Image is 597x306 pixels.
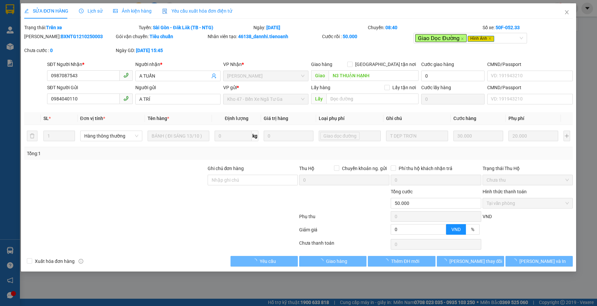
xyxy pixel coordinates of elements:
span: SỬA ĐƠN HÀNG [24,8,68,14]
span: close [564,10,569,15]
div: Nhân viên tạo: [208,33,321,40]
span: Giao [311,70,329,81]
div: Gói vận chuyển: [116,33,206,40]
div: Trạng thái: [24,24,138,31]
span: Thu Hộ [299,166,314,171]
div: Cước rồi : [322,33,412,40]
span: loading [512,259,519,263]
span: close [461,37,464,40]
span: close [488,37,492,40]
div: VP gửi [223,84,308,91]
label: Hình thức thanh toán [483,189,527,194]
div: Chưa thanh toán [298,239,390,251]
button: delete [27,131,37,141]
input: Ghi chú đơn hàng [208,175,298,185]
span: Giá trị hàng [264,116,288,121]
b: 08:40 [385,25,397,30]
th: Ghi chú [383,112,451,125]
span: Chưa thu [487,175,569,185]
input: Cước giao hàng [421,71,485,81]
span: Lấy hàng [311,85,330,90]
div: SĐT Người Gửi [47,84,132,91]
span: Cư Kuin [227,71,304,81]
span: Lịch sử [79,8,102,14]
span: Xuất hóa đơn hàng [32,258,77,265]
div: CMND/Passport [487,84,572,91]
span: loading [442,259,449,263]
span: Hình Ảnh [468,36,494,42]
span: Đơn vị tính [80,116,105,121]
span: VND [483,214,492,219]
span: Giao dọc đường [320,132,360,140]
span: Lấy [311,93,326,104]
b: [DATE] 15:45 [136,48,163,53]
div: SĐT Người Nhận [47,61,132,68]
span: Giao hàng [326,258,347,265]
button: [PERSON_NAME] thay đổi [437,256,504,267]
span: Yêu cầu [260,258,276,265]
span: [GEOGRAPHIC_DATA] tận nơi [353,61,419,68]
span: Tại văn phòng [487,198,569,208]
span: Giao hàng [311,62,332,67]
span: Ảnh kiện hàng [113,8,152,14]
span: Yêu cầu xuất hóa đơn điện tử [162,8,232,14]
div: Trạng thái Thu Hộ [483,165,573,172]
label: Cước giao hàng [421,62,454,67]
span: kg [252,131,258,141]
input: VD: Bàn, Ghế [148,131,210,141]
div: Chưa cước : [24,47,114,54]
span: user-add [211,73,217,79]
input: Ghi Chú [386,131,448,141]
input: 0 [453,131,503,141]
span: Cước hàng [453,116,476,121]
span: info-circle [79,259,83,264]
input: Cước lấy hàng [421,94,485,104]
b: 0 [50,48,53,53]
input: Dọc đường [329,70,419,81]
span: picture [113,9,118,13]
span: phone [123,73,129,78]
button: [PERSON_NAME] và In [505,256,573,267]
span: Lấy tận nơi [390,84,419,91]
label: Ghi chú đơn hàng [208,166,244,171]
div: CMND/Passport [487,61,572,68]
b: [DATE] [266,25,280,30]
span: clock-circle [79,9,84,13]
span: Thêm ĐH mới [391,258,419,265]
span: edit [24,9,29,13]
span: Tổng cước [391,189,413,194]
div: Người gửi [135,84,221,91]
button: Giao hàng [299,256,366,267]
span: Giao dọc đường [323,132,357,140]
button: Close [558,3,576,22]
span: % [471,227,474,232]
b: Sài Gòn - Đăk Lăk (TB - NTG) [153,25,213,30]
span: loading [319,259,326,263]
img: icon [162,9,167,14]
span: loading [384,259,391,263]
div: Chuyến: [367,24,482,31]
div: Tổng: 1 [27,150,231,157]
label: Cước lấy hàng [421,85,451,90]
input: Dọc đường [326,93,419,104]
span: VP Nhận [223,62,242,67]
input: 0 [264,131,313,141]
span: Hàng thông thường [84,131,138,141]
span: Chuyển khoản ng. gửi [339,165,389,172]
span: Giao Dọc Đường [415,34,466,42]
b: 50F-052.33 [496,25,520,30]
span: Phụ phí [508,116,524,121]
div: Số xe: [482,24,573,31]
b: 46138_dannhi.tienoanh [238,34,288,39]
span: Tên hàng [148,116,169,121]
div: Tuyến: [138,24,252,31]
div: [PERSON_NAME]: [24,33,114,40]
span: Định lượng [225,116,248,121]
span: [PERSON_NAME] và In [519,258,566,265]
b: Trên xe [46,25,62,30]
span: VND [451,227,461,232]
th: Loại phụ phí [316,112,383,125]
b: BXNTG1210250003 [61,34,103,39]
b: Tiêu chuẩn [150,34,173,39]
button: Thêm ĐH mới [368,256,435,267]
